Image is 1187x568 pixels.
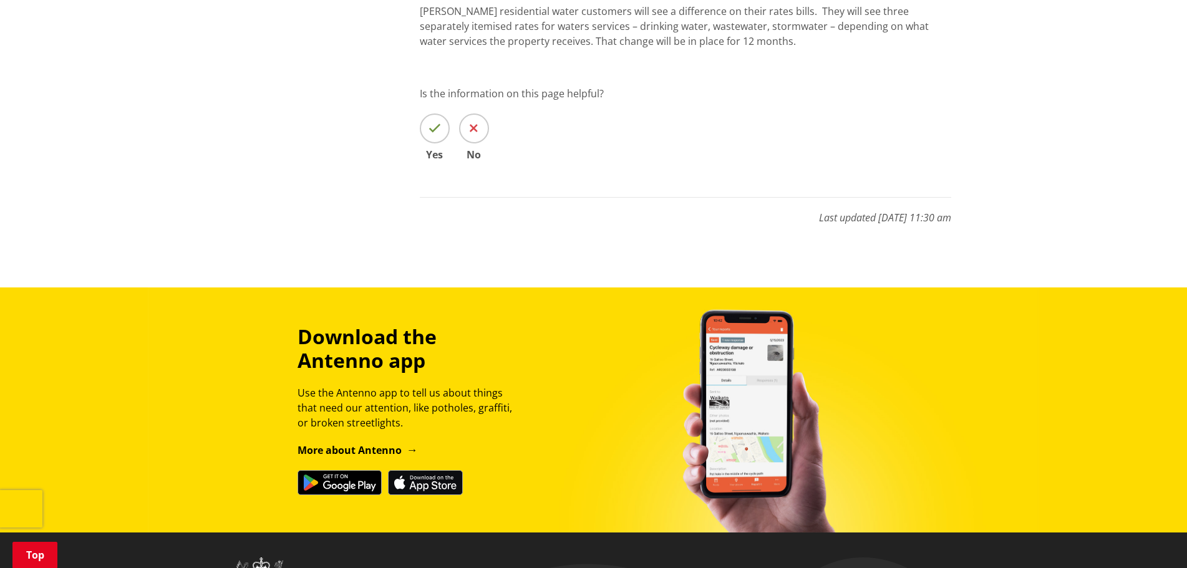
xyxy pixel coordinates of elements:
img: Get it on Google Play [298,470,382,495]
a: More about Antenno [298,443,418,457]
p: Is the information on this page helpful? [420,86,951,101]
img: Download on the App Store [388,470,463,495]
h3: Download the Antenno app [298,325,523,373]
span: No [459,150,489,160]
span: Yes [420,150,450,160]
p: Use the Antenno app to tell us about things that need our attention, like potholes, graffiti, or ... [298,385,523,430]
p: [PERSON_NAME] residential water customers will see a difference on their rates bills. They will s... [420,4,951,49]
p: Last updated [DATE] 11:30 am [420,197,951,225]
iframe: Messenger Launcher [1130,516,1175,561]
a: Top [12,542,57,568]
